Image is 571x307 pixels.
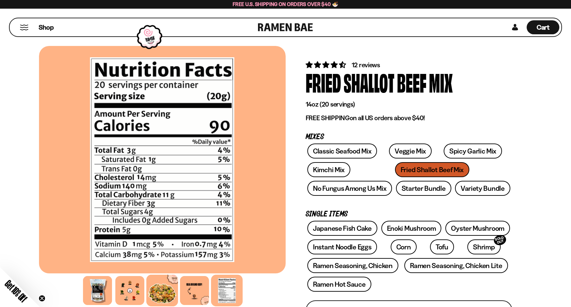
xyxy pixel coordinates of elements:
div: Shallot [344,70,394,95]
span: 4.67 stars [306,61,347,69]
a: Oyster Mushroom [445,221,510,236]
a: Instant Noodle Eggs [307,239,377,254]
a: Spicy Garlic Mix [444,144,502,158]
p: Mixes [306,134,512,140]
a: Enoki Mushroom [381,221,442,236]
a: Ramen Seasoning, Chicken [307,258,398,273]
a: Variety Bundle [455,181,510,196]
span: Shop [39,23,54,32]
div: Fried [306,70,341,95]
a: Tofu [430,239,454,254]
a: Starter Bundle [396,181,451,196]
button: Close teaser [39,295,45,302]
a: Shop [39,20,54,34]
a: No Fungus Among Us Mix [307,181,392,196]
a: Ramen Hot Sauce [307,277,371,292]
div: Cart [527,18,559,36]
span: 12 reviews [352,61,380,69]
button: Mobile Menu Trigger [20,25,29,30]
a: Veggie Mix [389,144,432,158]
p: Single Items [306,211,512,217]
strong: FREE SHIPPING [306,114,350,122]
span: Free U.S. Shipping on Orders over $40 🍜 [233,1,338,7]
a: Japanese Fish Cake [307,221,377,236]
div: SOLD OUT [493,234,507,247]
a: ShrimpSOLD OUT [467,239,500,254]
p: 14oz (20 servings) [306,100,512,109]
p: on all US orders above $40! [306,114,512,122]
div: Mix [429,70,453,95]
a: Classic Seafood Mix [307,144,377,158]
span: Get 10% Off [3,278,29,304]
a: Kimchi Mix [307,162,350,177]
span: Cart [537,23,550,31]
a: Corn [391,239,417,254]
div: Beef [397,70,426,95]
a: Ramen Seasoning, Chicken Lite [404,258,508,273]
